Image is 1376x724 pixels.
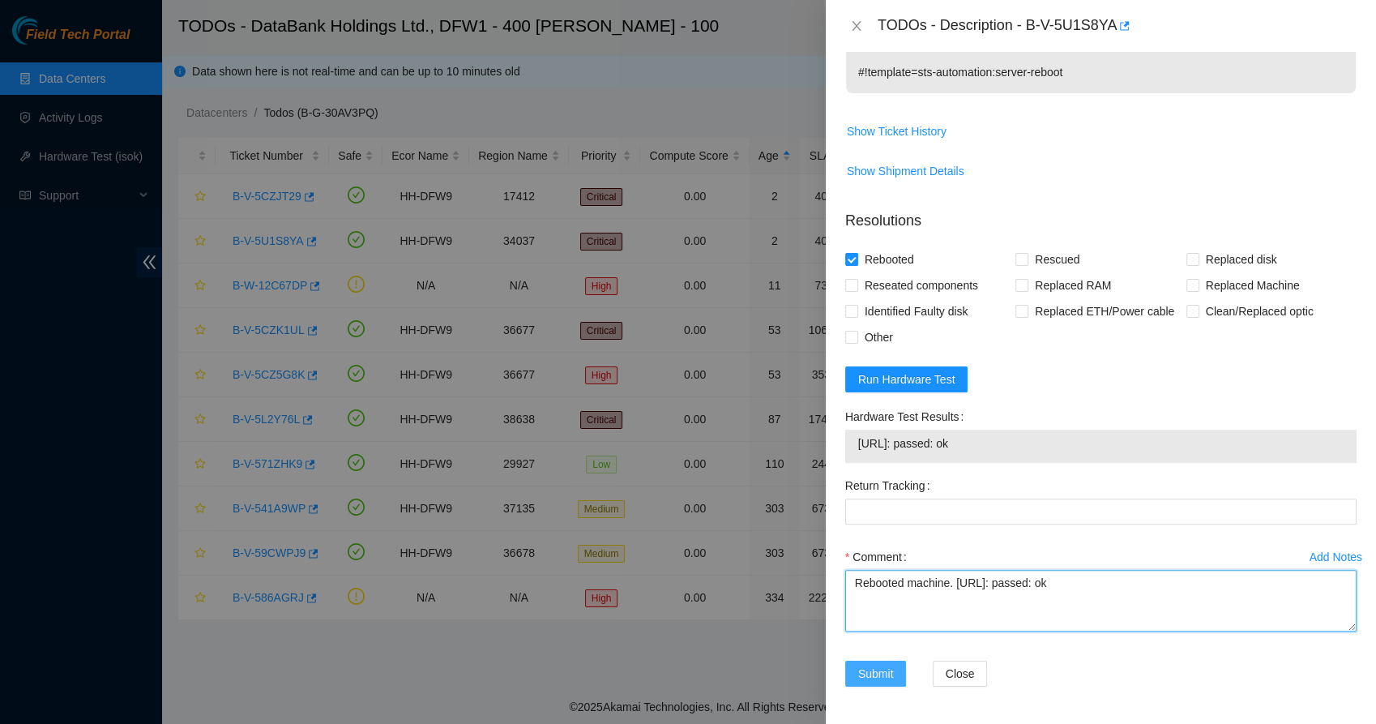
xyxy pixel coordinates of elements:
button: Close [845,19,868,34]
div: TODOs - Description - B-V-5U1S8YA [878,13,1357,39]
button: Show Shipment Details [846,158,965,184]
label: Return Tracking [845,473,937,499]
span: Other [858,324,900,350]
span: Clean/Replaced optic [1199,298,1320,324]
span: Identified Faulty disk [858,298,975,324]
span: Submit [858,665,894,683]
input: Return Tracking [845,499,1357,525]
button: Add Notes [1309,544,1363,570]
button: Show Ticket History [846,118,947,144]
div: Add Notes [1310,551,1362,563]
span: Rescued [1028,246,1086,272]
span: [URL]: passed: ok [858,435,1344,452]
label: Hardware Test Results [845,404,970,430]
span: Show Shipment Details [847,162,964,180]
span: Replaced ETH/Power cable [1028,298,1181,324]
span: close [850,19,863,32]
span: Replaced Machine [1199,272,1306,298]
span: Replaced disk [1199,246,1284,272]
span: Rebooted [858,246,921,272]
span: Replaced RAM [1028,272,1117,298]
button: Close [933,661,988,687]
span: Show Ticket History [847,122,947,140]
span: Close [946,665,975,683]
button: Run Hardware Test [845,366,968,392]
textarea: Comment [845,570,1357,632]
span: Reseated components [858,272,985,298]
span: Run Hardware Test [858,371,955,388]
p: Resolutions [845,197,1357,232]
label: Comment [845,544,913,570]
button: Submit [845,661,907,687]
